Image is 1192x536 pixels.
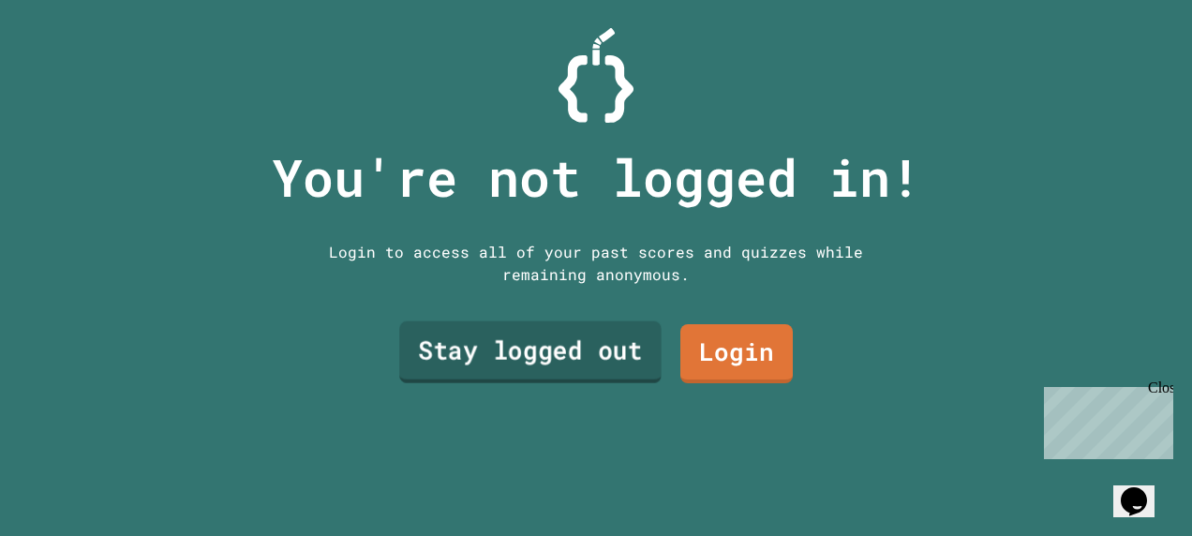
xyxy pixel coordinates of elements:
[315,241,877,286] div: Login to access all of your past scores and quizzes while remaining anonymous.
[1113,461,1173,517] iframe: chat widget
[272,139,921,216] p: You're not logged in!
[559,28,633,123] img: Logo.svg
[399,320,662,382] a: Stay logged out
[680,324,793,383] a: Login
[7,7,129,119] div: Chat with us now!Close
[1036,380,1173,459] iframe: chat widget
